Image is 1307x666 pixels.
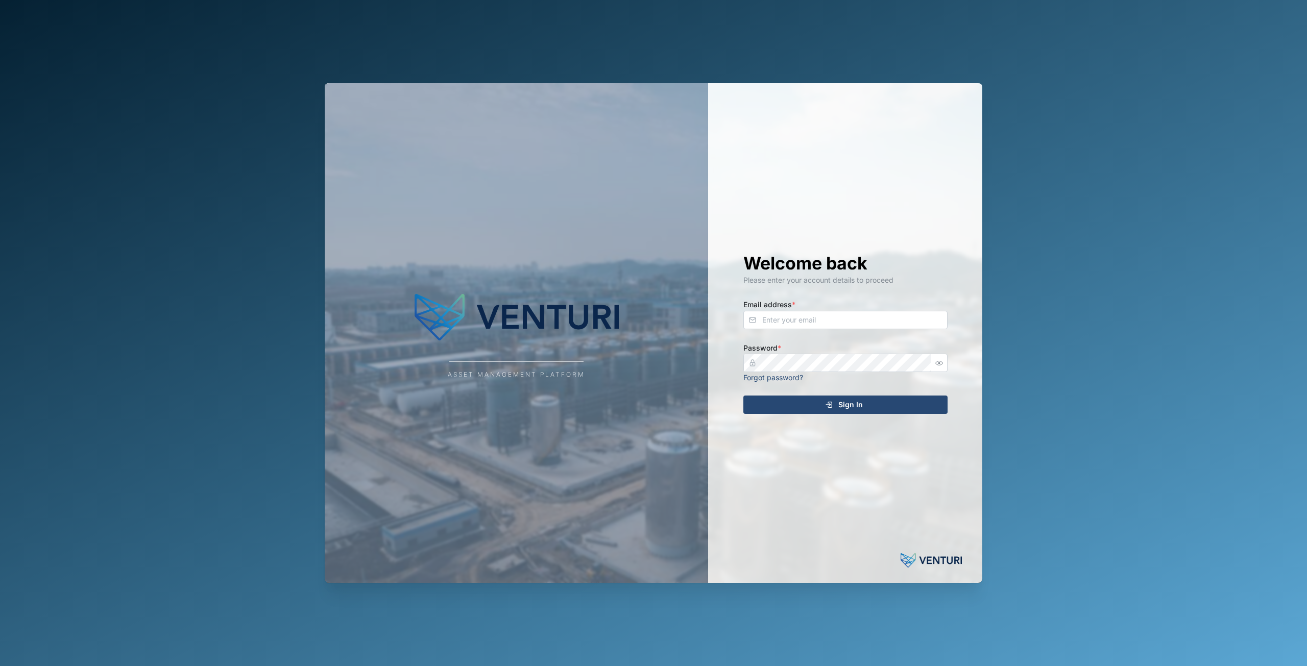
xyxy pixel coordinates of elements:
[743,299,795,310] label: Email address
[743,373,803,382] a: Forgot password?
[415,287,619,348] img: Company Logo
[448,370,585,380] div: Asset Management Platform
[901,550,962,571] img: Powered by: Venturi
[743,396,948,414] button: Sign In
[838,396,863,413] span: Sign In
[743,311,948,329] input: Enter your email
[743,275,948,286] div: Please enter your account details to proceed
[743,342,781,354] label: Password
[743,252,948,275] h1: Welcome back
